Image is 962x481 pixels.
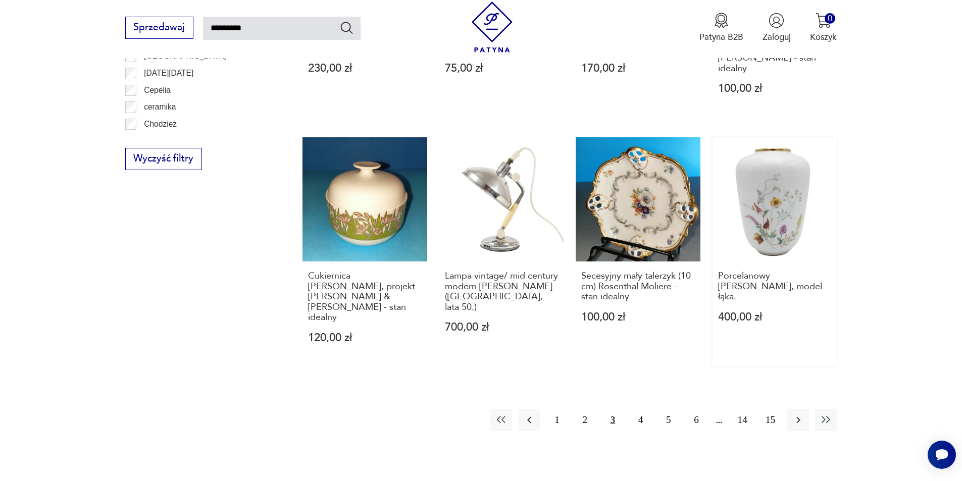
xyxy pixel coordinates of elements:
p: Ćmielów [144,134,174,147]
button: 14 [732,409,753,431]
img: Ikona koszyka [816,13,831,28]
iframe: Smartsupp widget button [928,441,956,469]
button: Wyczyść filtry [125,148,202,170]
button: 3 [602,409,624,431]
p: 400,00 zł [718,312,832,323]
a: Sprzedawaj [125,24,193,32]
h3: Secesyjny mały talerzyk (10 cm) Rosenthal Moliere - stan idealny [581,271,695,302]
a: Secesyjny mały talerzyk (10 cm) Rosenthal Moliere - stan idealnySecesyjny mały talerzyk (10 cm) R... [576,137,700,367]
button: Zaloguj [763,13,791,43]
button: 4 [630,409,651,431]
img: Ikonka użytkownika [769,13,784,28]
button: 2 [574,409,596,431]
p: 120,00 zł [308,333,422,343]
a: Ikona medaluPatyna B2B [699,13,743,43]
button: 15 [760,409,781,431]
a: Porcelanowy wazon Rosenthal, model łąka.Porcelanowy [PERSON_NAME], model łąka.400,00 zł [713,137,837,367]
button: Patyna B2B [699,13,743,43]
p: 100,00 zł [718,83,832,94]
img: Patyna - sklep z meblami i dekoracjami vintage [467,2,518,52]
p: 100,00 zł [581,312,695,323]
button: 0Koszyk [810,13,837,43]
p: [DATE][DATE] [144,67,193,80]
h3: Porcelanowy [PERSON_NAME], model łąka. [718,271,832,302]
p: ceramika [144,100,176,114]
p: 75,00 zł [445,63,559,74]
p: 230,00 zł [308,63,422,74]
h3: Lampa vintage/ mid century modern [PERSON_NAME] ([GEOGRAPHIC_DATA], lata 50.) [445,271,559,312]
p: Patyna B2B [699,31,743,43]
button: 6 [685,409,707,431]
a: Lampa vintage/ mid century modern Kurt Rosenthal (Niemcy, lata 50.)Lampa vintage/ mid century mod... [439,137,564,367]
a: Cukiernica Rosenthal, projekt Ambrogio Pozzi & Wolf Bauer - stan idealnyCukiernica [PERSON_NAME],... [302,137,427,367]
img: Ikona medalu [714,13,729,28]
button: Sprzedawaj [125,17,193,39]
p: 700,00 zł [445,322,559,333]
button: Szukaj [339,20,354,35]
button: 1 [546,409,568,431]
h3: Cukiernica Rosenthal Studio-Line Suomi, projekt [PERSON_NAME] - stan idealny [718,33,832,74]
p: Cepelia [144,84,171,97]
div: 0 [825,13,835,24]
p: Chodzież [144,118,177,131]
p: Koszyk [810,31,837,43]
h3: Cukiernica [PERSON_NAME], projekt [PERSON_NAME] & [PERSON_NAME] - stan idealny [308,271,422,323]
button: 5 [657,409,679,431]
p: Zaloguj [763,31,791,43]
p: 170,00 zł [581,63,695,74]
